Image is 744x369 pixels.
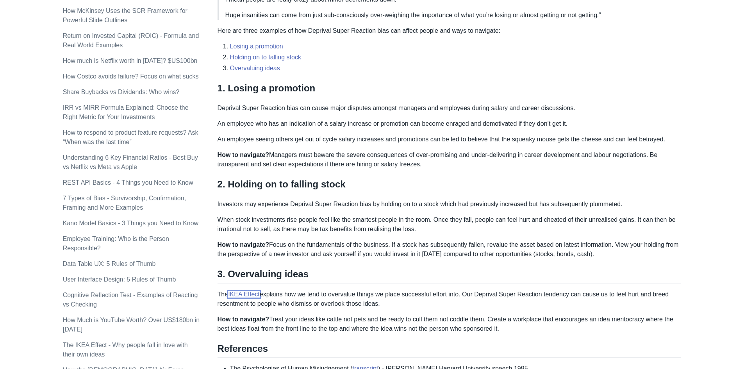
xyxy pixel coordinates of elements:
p: Treat your ideas like cattle not pets and be ready to cull them not coddle them. Create a workpla... [218,315,682,333]
a: Kano Model Basics - 3 Things you Need to Know [63,220,198,226]
p: When stock investments rise people feel like the smartest people in the room. Once they fall, peo... [218,215,682,234]
a: Share Buybacks vs Dividends: Who wins? [63,89,180,95]
p: Focus on the fundamentals of the business. If a stock has subsequently fallen, revalue the asset ... [218,240,682,259]
a: IRR vs MIRR Formula Explained: Choose the Right Metric for Your Investments [63,104,189,120]
a: 7 Types of Bias - Survivorship, Confirmation, Framing and More Examples [63,195,186,211]
a: Cognitive Reflection Test - Examples of Reacting vs Checking [63,292,198,308]
p: Deprival Super Reaction bias can cause major disputes amongst managers and employees during salar... [218,103,682,113]
strong: How to navigate? [218,241,269,248]
p: An employee seeing others get out of cycle salary increases and promotions can be led to believe ... [218,135,682,144]
a: User Interface Design: 5 Rules of Thumb [63,276,176,283]
p: Investors may experience Deprival Super Reaction bias by holding on to a stock which had previous... [218,200,682,209]
a: How Much is YouTube Worth? Over US$180bn in [DATE] [63,317,200,333]
a: Holding on to falling stock [230,54,301,61]
p: The explains how we tend to overvalue things we place successful effort into. Our Deprival Super ... [218,290,682,308]
a: How to respond to product feature requests? Ask “When was the last time” [63,129,198,145]
h2: 1. Losing a promotion [218,82,682,97]
a: Return on Invested Capital (ROIC) - Formula and Real World Examples [63,32,199,48]
a: Losing a promotion [230,43,283,50]
a: How much is Netflix worth in [DATE]? $US100bn [63,57,198,64]
a: Employee Training: Who is the Person Responsible? [63,235,169,251]
p: An employee who has an indication of a salary increase or promotion can become enraged and demoti... [218,119,682,128]
h2: 3. Overvaluing ideas [218,268,682,283]
a: IKEA Effect [228,291,260,298]
a: REST API Basics - 4 Things you Need to Know [63,179,193,186]
h2: References [218,343,682,358]
strong: How to navigate? [218,152,269,158]
p: Managers must beware the severe consequences of over-promising and under-delivering in career dev... [218,150,682,169]
a: How Costco avoids failure? Focus on what sucks [63,73,199,80]
a: Data Table UX: 5 Rules of Thumb [63,260,156,267]
p: Here are three examples of how Deprival Super Reaction bias can affect people and ways to navigate: [218,26,682,36]
a: How McKinsey Uses the SCR Framework for Powerful Slide Outlines [63,7,187,23]
a: The IKEA Effect - Why people fall in love with their own ideas [63,342,188,358]
p: Huge insanities can come from just sub-consciously over-weighing the importance of what you’re lo... [225,11,675,20]
h2: 2. Holding on to falling stock [218,178,682,193]
strong: How to navigate? [218,316,269,323]
a: Overvaluing ideas [230,65,280,71]
a: Understanding 6 Key Financial Ratios - Best Buy vs Netflix vs Meta vs Apple [63,154,198,170]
